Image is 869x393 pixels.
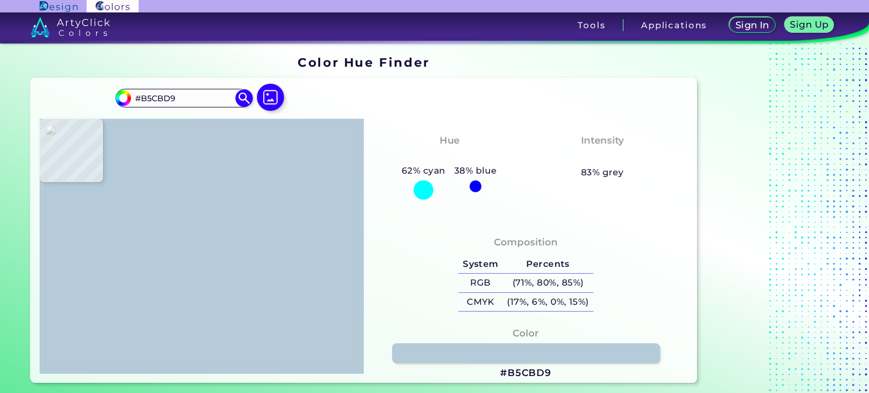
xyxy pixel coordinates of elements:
[581,132,624,149] h4: Intensity
[257,84,284,111] img: icon picture
[131,90,236,106] input: type color..
[578,21,605,29] h3: Tools
[503,274,593,292] h5: (71%, 80%, 85%)
[737,21,768,29] h5: Sign In
[513,325,539,342] h4: Color
[503,255,593,274] h5: Percents
[31,17,110,37] img: logo_artyclick_colors_white.svg
[458,255,502,274] h5: System
[494,234,558,251] h4: Composition
[586,150,618,163] h3: Pale
[298,54,429,71] h1: Color Hue Finder
[235,89,252,106] img: icon search
[440,132,459,149] h4: Hue
[45,124,358,369] img: 7effac37-b271-4287-8c88-2f9a12cfcb48
[732,18,773,32] a: Sign In
[412,150,486,163] h3: Bluish Cyan
[458,274,502,292] h5: RGB
[581,165,624,180] h5: 83% grey
[40,1,78,12] img: ArtyClick Design logo
[792,20,827,29] h5: Sign Up
[458,293,502,312] h5: CMYK
[397,163,450,178] h5: 62% cyan
[500,366,552,380] h3: #B5CBD9
[641,21,707,29] h3: Applications
[450,163,501,178] h5: 38% blue
[503,293,593,312] h5: (17%, 6%, 0%, 15%)
[787,18,832,32] a: Sign Up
